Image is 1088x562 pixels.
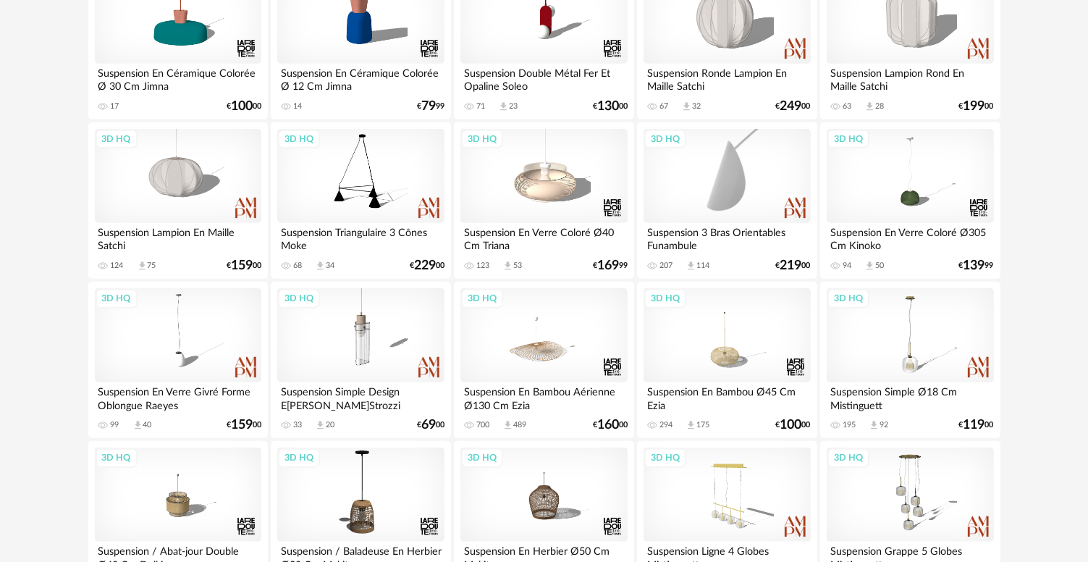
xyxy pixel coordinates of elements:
a: 3D HQ Suspension 3 Bras Orientables Funambule 207 Download icon 114 €21900 [637,122,817,279]
a: 3D HQ Suspension En Verre Coloré Ø305 Cm Kinoko 94 Download icon 50 €13999 [820,122,1000,279]
div: 75 [148,261,156,271]
div: Suspension En Bambou Aérienne Ø130 Cm Ezia [460,382,627,411]
div: 3D HQ [96,448,138,467]
span: 159 [231,420,253,430]
div: 195 [843,420,856,430]
div: Suspension Simple Design E[PERSON_NAME]Strozzi [277,382,444,411]
div: Suspension Lampion Rond En Maille Satchi [827,64,993,93]
div: 3D HQ [96,130,138,148]
a: 3D HQ Suspension Lampion En Maille Satchi 124 Download icon 75 €15900 [88,122,268,279]
div: Suspension En Bambou Ø45 Cm Ezia [644,382,810,411]
span: 229 [414,261,436,271]
div: 50 [875,261,884,271]
div: € 00 [776,420,811,430]
div: 68 [293,261,302,271]
div: € 00 [417,420,444,430]
span: Download icon [864,101,875,112]
div: 489 [513,420,526,430]
div: 3D HQ [461,289,503,308]
span: Download icon [315,420,326,431]
div: 23 [509,101,518,112]
div: € 00 [959,101,994,112]
div: 3D HQ [96,289,138,308]
div: 32 [692,101,701,112]
a: 3D HQ Suspension Triangulaire 3 Cônes Moke 68 Download icon 34 €22900 [271,122,450,279]
a: 3D HQ Suspension En Verre Coloré Ø40 Cm Triana 123 Download icon 53 €16999 [454,122,633,279]
div: 175 [696,420,709,430]
div: Suspension En Verre Coloré Ø40 Cm Triana [460,223,627,252]
a: 3D HQ Suspension Simple Design E[PERSON_NAME]Strozzi 33 Download icon 20 €6900 [271,282,450,438]
div: Suspension En Céramique Colorée Ø 30 Cm Jimna [95,64,261,93]
div: 3D HQ [278,130,320,148]
div: 63 [843,101,851,112]
div: Suspension En Céramique Colorée Ø 12 Cm Jimna [277,64,444,93]
div: € 00 [776,101,811,112]
span: 69 [421,420,436,430]
div: 114 [696,261,709,271]
div: 124 [111,261,124,271]
span: 119 [963,420,985,430]
a: 3D HQ Suspension En Bambou Ø45 Cm Ezia 294 Download icon 175 €10000 [637,282,817,438]
div: 34 [326,261,334,271]
span: Download icon [132,420,143,431]
span: 249 [780,101,802,112]
div: € 99 [593,261,628,271]
div: 294 [659,420,672,430]
a: 3D HQ Suspension En Bambou Aérienne Ø130 Cm Ezia 700 Download icon 489 €16000 [454,282,633,438]
span: 100 [780,420,802,430]
span: 79 [421,101,436,112]
span: Download icon [686,420,696,431]
div: 3D HQ [644,289,686,308]
div: 3D HQ [827,130,869,148]
div: € 99 [417,101,444,112]
div: 123 [476,261,489,271]
div: 14 [293,101,302,112]
span: 159 [231,261,253,271]
div: Suspension Triangulaire 3 Cônes Moke [277,223,444,252]
div: 71 [476,101,485,112]
span: 130 [597,101,619,112]
div: Suspension 3 Bras Orientables Funambule [644,223,810,252]
div: 17 [111,101,119,112]
div: € 00 [593,420,628,430]
div: Suspension Ronde Lampion En Maille Satchi [644,64,810,93]
div: 92 [880,420,888,430]
span: 100 [231,101,253,112]
div: 3D HQ [278,289,320,308]
div: Suspension Double Métal Fer Et Opaline Soleo [460,64,627,93]
span: 160 [597,420,619,430]
span: Download icon [137,261,148,272]
div: 53 [513,261,522,271]
div: Suspension Lampion En Maille Satchi [95,223,261,252]
div: 3D HQ [644,448,686,467]
a: 3D HQ Suspension En Verre Givré Forme Oblongue Raeyes 99 Download icon 40 €15900 [88,282,268,438]
span: Download icon [681,101,692,112]
span: Download icon [502,261,513,272]
div: € 00 [227,261,261,271]
div: 67 [659,101,668,112]
div: 700 [476,420,489,430]
div: € 00 [227,101,261,112]
div: 3D HQ [278,448,320,467]
div: Suspension Simple Ø18 Cm Mistinguett [827,382,993,411]
div: 3D HQ [827,448,869,467]
a: 3D HQ Suspension Simple Ø18 Cm Mistinguett 195 Download icon 92 €11900 [820,282,1000,438]
div: 33 [293,420,302,430]
span: Download icon [498,101,509,112]
div: Suspension En Verre Coloré Ø305 Cm Kinoko [827,223,993,252]
div: € 00 [776,261,811,271]
div: 3D HQ [461,448,503,467]
div: 3D HQ [644,130,686,148]
div: 20 [326,420,334,430]
div: 40 [143,420,152,430]
span: Download icon [315,261,326,272]
div: € 99 [959,261,994,271]
span: Download icon [686,261,696,272]
span: Download icon [502,420,513,431]
span: Download icon [864,261,875,272]
div: 99 [111,420,119,430]
div: 207 [659,261,672,271]
div: 3D HQ [827,289,869,308]
span: 199 [963,101,985,112]
span: 139 [963,261,985,271]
